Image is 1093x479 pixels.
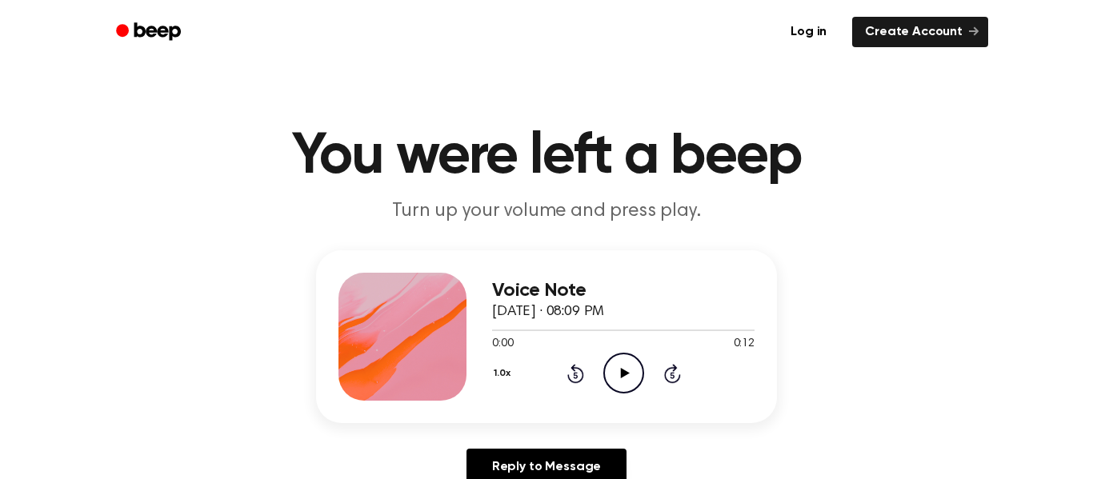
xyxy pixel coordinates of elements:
button: 1.0x [492,360,516,387]
span: 0:12 [734,336,755,353]
span: 0:00 [492,336,513,353]
span: [DATE] · 08:09 PM [492,305,604,319]
p: Turn up your volume and press play. [239,198,854,225]
a: Log in [775,14,843,50]
h1: You were left a beep [137,128,956,186]
h3: Voice Note [492,280,755,301]
a: Beep [105,17,195,48]
a: Create Account [852,17,988,47]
